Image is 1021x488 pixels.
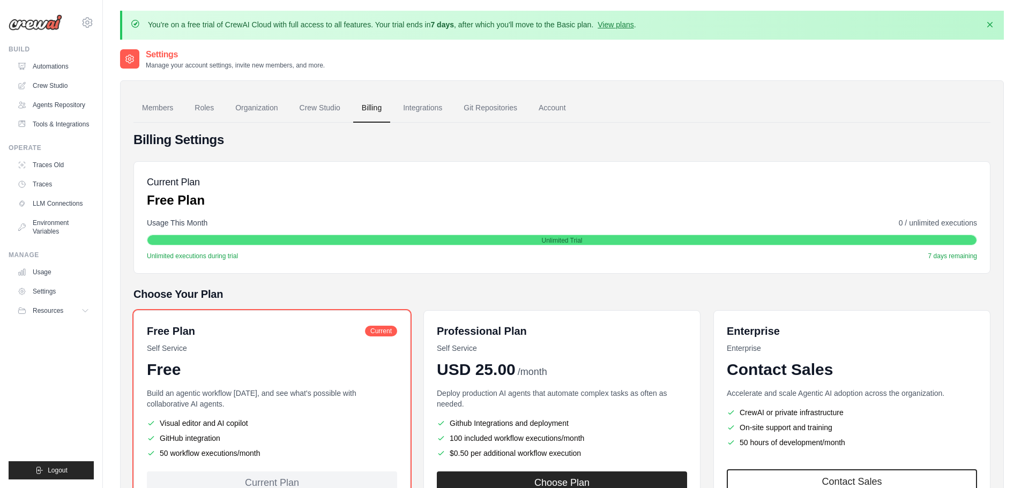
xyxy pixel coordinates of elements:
[48,466,68,475] span: Logout
[13,176,94,193] a: Traces
[13,283,94,300] a: Settings
[727,407,977,418] li: CrewAI or private infrastructure
[437,388,687,409] p: Deploy production AI agents that automate complex tasks as often as needed.
[148,19,636,30] p: You're on a free trial of CrewAI Cloud with full access to all features. Your trial ends in , aft...
[13,302,94,319] button: Resources
[13,214,94,240] a: Environment Variables
[133,94,182,123] a: Members
[437,448,687,459] li: $0.50 per additional workflow execution
[899,217,977,228] span: 0 / unlimited executions
[437,324,527,339] h6: Professional Plan
[598,20,634,29] a: View plans
[9,45,94,54] div: Build
[147,324,195,339] h6: Free Plan
[727,388,977,399] p: Accelerate and scale Agentic AI adoption across the organization.
[437,360,516,379] span: USD 25.00
[13,264,94,281] a: Usage
[147,360,397,379] div: Free
[147,175,205,190] h5: Current Plan
[147,388,397,409] p: Build an agentic workflow [DATE], and see what's possible with collaborative AI agents.
[13,156,94,174] a: Traces Old
[541,236,582,245] span: Unlimited Trial
[227,94,286,123] a: Organization
[437,433,687,444] li: 100 included workflow executions/month
[147,192,205,209] p: Free Plan
[394,94,451,123] a: Integrations
[727,343,977,354] p: Enterprise
[13,77,94,94] a: Crew Studio
[147,433,397,444] li: GitHub integration
[353,94,390,123] a: Billing
[9,461,94,479] button: Logout
[9,251,94,259] div: Manage
[147,448,397,459] li: 50 workflow executions/month
[437,418,687,429] li: Github Integrations and deployment
[13,58,94,75] a: Automations
[455,94,526,123] a: Git Repositories
[13,195,94,212] a: LLM Connections
[727,324,977,339] h6: Enterprise
[437,343,687,354] p: Self Service
[365,326,397,336] span: Current
[147,343,397,354] p: Self Service
[186,94,222,123] a: Roles
[430,20,454,29] strong: 7 days
[727,360,977,379] div: Contact Sales
[291,94,349,123] a: Crew Studio
[147,418,397,429] li: Visual editor and AI copilot
[146,48,325,61] h2: Settings
[9,144,94,152] div: Operate
[727,437,977,448] li: 50 hours of development/month
[13,116,94,133] a: Tools & Integrations
[146,61,325,70] p: Manage your account settings, invite new members, and more.
[133,287,990,302] h5: Choose Your Plan
[727,422,977,433] li: On-site support and training
[133,131,990,148] h4: Billing Settings
[928,252,977,260] span: 7 days remaining
[9,14,62,31] img: Logo
[147,252,238,260] span: Unlimited executions during trial
[33,306,63,315] span: Resources
[147,217,207,228] span: Usage This Month
[518,365,547,379] span: /month
[13,96,94,114] a: Agents Repository
[530,94,575,123] a: Account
